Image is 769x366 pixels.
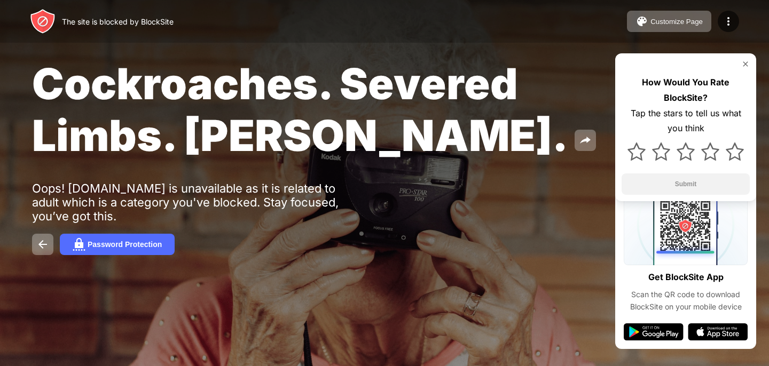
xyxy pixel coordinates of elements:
[30,9,56,34] img: header-logo.svg
[622,75,750,106] div: How Would You Rate BlockSite?
[650,18,703,26] div: Customize Page
[627,11,711,32] button: Customize Page
[32,58,568,161] span: Cockroaches. Severed Limbs. [PERSON_NAME].
[73,238,85,251] img: password.svg
[622,106,750,137] div: Tap the stars to tell us what you think
[677,142,695,161] img: star.svg
[624,323,684,340] img: google-play.svg
[36,238,49,251] img: back.svg
[722,15,735,28] img: menu-icon.svg
[741,60,750,68] img: rate-us-close.svg
[62,17,174,26] div: The site is blocked by BlockSite
[88,240,162,249] div: Password Protection
[652,142,670,161] img: star.svg
[627,142,646,161] img: star.svg
[726,142,744,161] img: star.svg
[688,323,748,340] img: app-store.svg
[635,15,648,28] img: pallet.svg
[579,134,592,147] img: share.svg
[622,173,750,195] button: Submit
[32,181,362,223] div: Oops! [DOMAIN_NAME] is unavailable as it is related to adult which is a category you've blocked. ...
[701,142,719,161] img: star.svg
[60,234,175,255] button: Password Protection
